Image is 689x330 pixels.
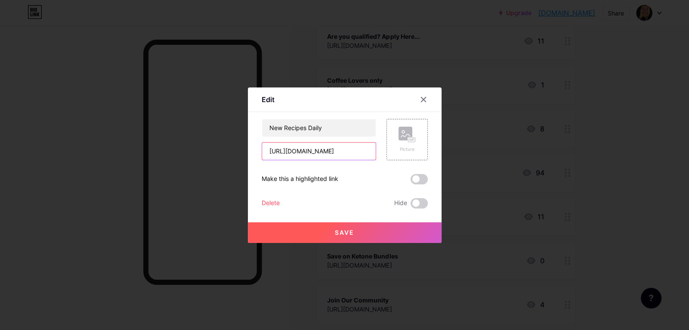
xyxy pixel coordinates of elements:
div: Make this a highlighted link [262,174,338,184]
span: Hide [394,198,407,209]
div: Edit [262,94,275,105]
button: Save [248,222,442,243]
div: Picture [399,146,416,153]
div: Delete [262,198,280,209]
span: Save [335,229,354,236]
input: Title [262,119,376,137]
input: URL [262,143,376,160]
